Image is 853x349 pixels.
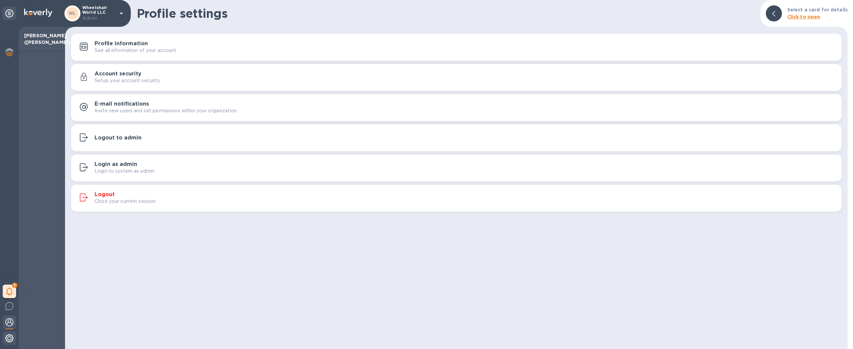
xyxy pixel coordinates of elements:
button: Account securitySetup your account security [71,64,842,91]
h3: E-mail notifications [95,101,149,107]
h3: Login as admin [95,161,137,168]
p: Admin [82,15,116,22]
h1: Profile settings [137,6,755,20]
b: Select a card for details [787,7,848,12]
button: Logout to admin [71,124,842,151]
p: [PERSON_NAME] ([PERSON_NAME]) [24,32,60,46]
button: Login as adminLogin to system as admin [71,155,842,181]
h3: Account security [95,71,141,77]
button: Profile informationSee all information of your account [71,34,842,61]
p: Invite new users and set permissions within your organization. [95,107,238,114]
h3: Logout [95,191,115,198]
b: Click to open [787,14,820,19]
button: E-mail notificationsInvite new users and set permissions within your organization. [71,94,842,121]
p: Login to system as admin [95,168,154,175]
p: Wheelchair World LLC [82,5,116,22]
button: LogoutClose your current session. [71,185,842,212]
p: See all information of your account [95,47,176,54]
h3: Profile information [95,41,148,47]
img: Logo [24,9,52,17]
span: 1 [12,283,17,288]
p: Setup your account security [95,77,160,84]
h3: Logout to admin [95,135,141,141]
b: WL [69,11,76,16]
div: Unpin categories [3,7,16,20]
p: Close your current session. [95,198,157,205]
